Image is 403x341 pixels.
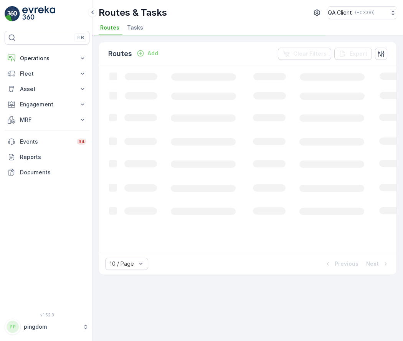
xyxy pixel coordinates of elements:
[5,6,20,22] img: logo
[20,70,74,78] p: Fleet
[7,321,19,333] div: PP
[5,134,89,149] a: Events34
[366,260,379,268] p: Next
[5,81,89,97] button: Asset
[323,259,359,268] button: Previous
[365,259,390,268] button: Next
[5,165,89,180] a: Documents
[127,24,143,31] span: Tasks
[5,51,89,66] button: Operations
[5,112,89,127] button: MRF
[5,319,89,335] button: PPpingdom
[147,50,158,57] p: Add
[20,85,74,93] p: Asset
[134,49,161,58] button: Add
[5,313,89,317] span: v 1.52.3
[24,323,79,331] p: pingdom
[328,9,352,17] p: QA Client
[22,6,55,22] img: logo_light-DOdMpM7g.png
[5,66,89,81] button: Fleet
[76,35,84,41] p: ⌘B
[355,10,375,16] p: ( +03:00 )
[20,169,86,176] p: Documents
[350,50,367,58] p: Export
[20,55,74,62] p: Operations
[20,153,86,161] p: Reports
[5,97,89,112] button: Engagement
[5,149,89,165] a: Reports
[20,138,72,146] p: Events
[108,48,132,59] p: Routes
[99,7,167,19] p: Routes & Tasks
[20,101,74,108] p: Engagement
[278,48,331,60] button: Clear Filters
[328,6,397,19] button: QA Client(+03:00)
[100,24,119,31] span: Routes
[20,116,74,124] p: MRF
[334,48,372,60] button: Export
[293,50,327,58] p: Clear Filters
[78,139,85,145] p: 34
[335,260,358,268] p: Previous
